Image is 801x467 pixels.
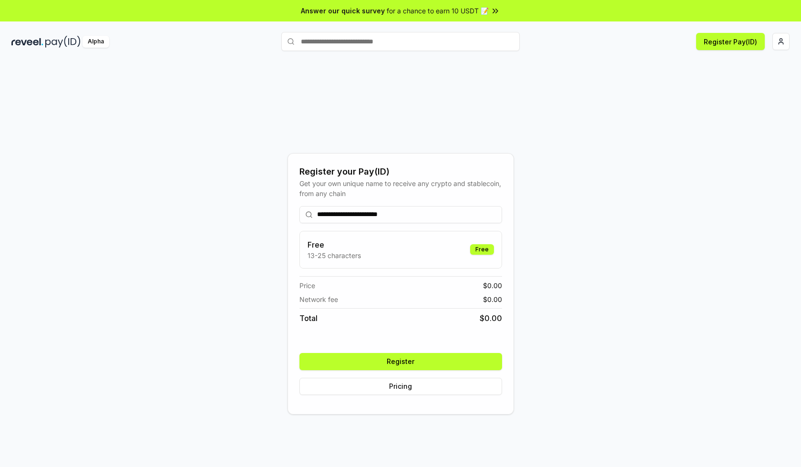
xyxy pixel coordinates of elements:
button: Pricing [299,378,502,395]
div: Get your own unique name to receive any crypto and stablecoin, from any chain [299,178,502,198]
span: Network fee [299,294,338,304]
span: for a chance to earn 10 USDT 📝 [387,6,489,16]
span: $ 0.00 [483,294,502,304]
img: reveel_dark [11,36,43,48]
img: pay_id [45,36,81,48]
span: Total [299,312,318,324]
div: Register your Pay(ID) [299,165,502,178]
p: 13-25 characters [308,250,361,260]
span: $ 0.00 [483,280,502,291]
span: Price [299,280,315,291]
button: Register [299,353,502,370]
span: Answer our quick survey [301,6,385,16]
div: Alpha [82,36,109,48]
h3: Free [308,239,361,250]
span: $ 0.00 [480,312,502,324]
button: Register Pay(ID) [696,33,765,50]
div: Free [470,244,494,255]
